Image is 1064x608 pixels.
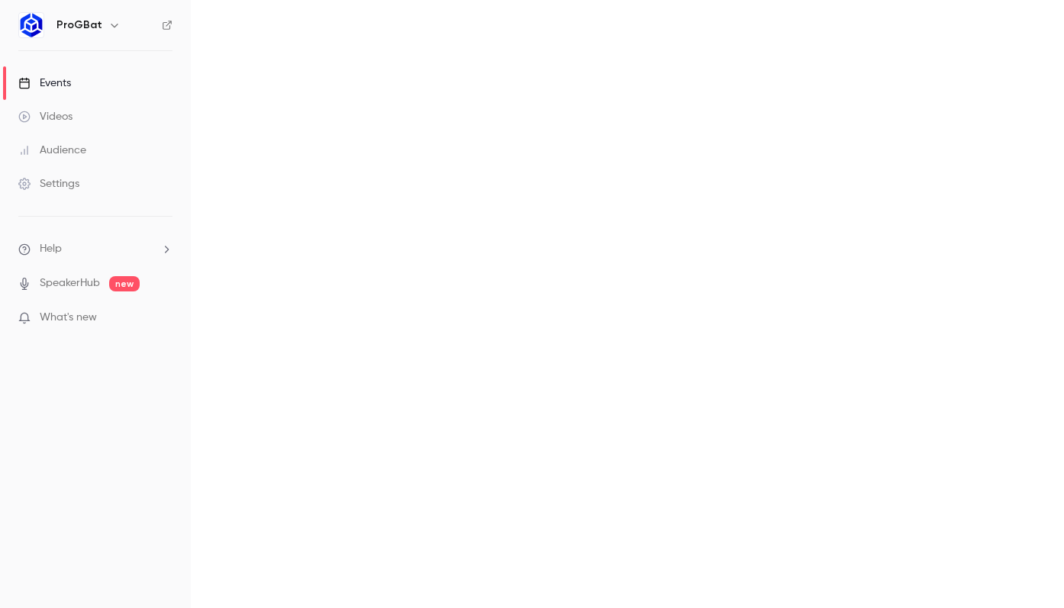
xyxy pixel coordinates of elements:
[18,176,79,191] div: Settings
[18,109,73,124] div: Videos
[109,276,140,291] span: new
[18,241,172,257] li: help-dropdown-opener
[18,76,71,91] div: Events
[56,18,102,33] h6: ProGBat
[40,275,100,291] a: SpeakerHub
[40,310,97,326] span: What's new
[19,13,44,37] img: ProGBat
[40,241,62,257] span: Help
[18,143,86,158] div: Audience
